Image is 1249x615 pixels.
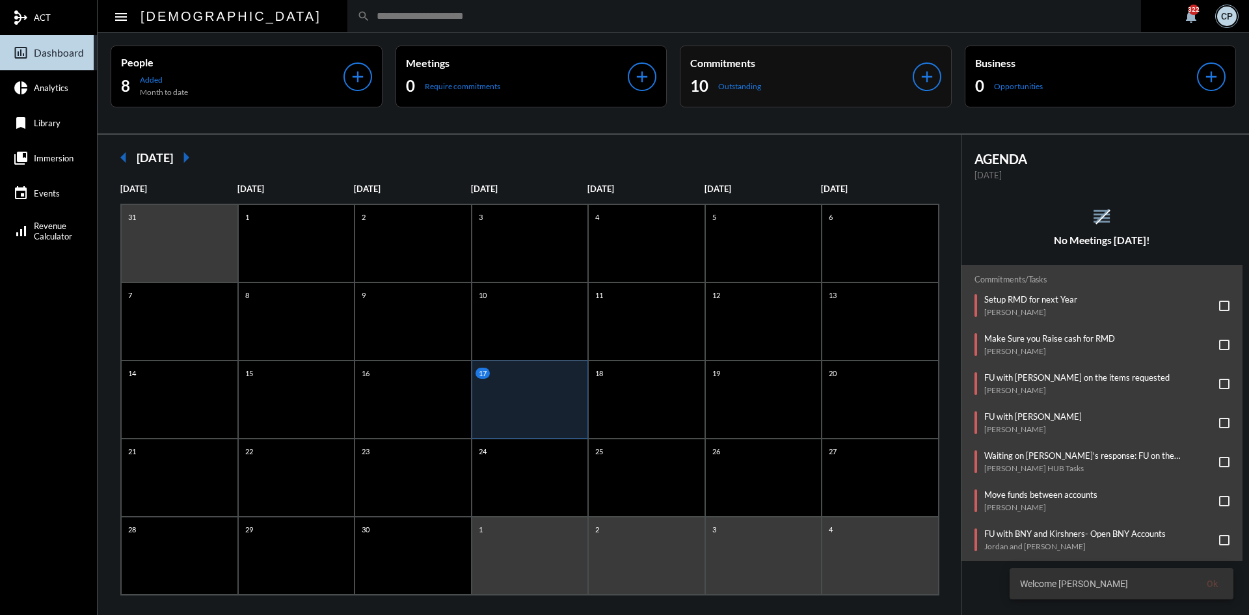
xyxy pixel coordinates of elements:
mat-icon: search [357,10,370,23]
h2: 0 [406,75,415,96]
p: FU with [PERSON_NAME] [984,411,1082,422]
p: Make Sure you Raise cash for RMD [984,333,1115,344]
mat-icon: signal_cellular_alt [13,223,29,239]
p: [DATE] [471,184,588,194]
p: 30 [358,524,373,535]
span: Immersion [34,153,74,163]
p: [DATE] [587,184,705,194]
p: Commitments [690,57,913,69]
p: 2 [592,524,602,535]
mat-icon: add [1202,68,1220,86]
p: 4 [592,212,602,223]
p: Added [140,75,188,85]
h2: [DEMOGRAPHIC_DATA] [141,6,321,27]
p: Move funds between accounts [984,489,1097,500]
p: 11 [592,290,606,301]
p: [DATE] [705,184,822,194]
p: 14 [125,368,139,379]
p: [PERSON_NAME] [984,346,1115,356]
mat-icon: Side nav toggle icon [113,9,129,25]
p: 15 [242,368,256,379]
p: 4 [826,524,836,535]
p: Business [975,57,1198,69]
div: CP [1217,7,1237,26]
p: Meetings [406,57,628,69]
p: 25 [592,446,606,457]
mat-icon: pie_chart [13,80,29,96]
p: Opportunities [994,81,1043,91]
mat-icon: add [349,68,367,86]
mat-icon: collections_bookmark [13,150,29,166]
button: Toggle sidenav [108,3,134,29]
span: Events [34,188,60,198]
p: 8 [242,290,252,301]
p: 31 [125,212,139,223]
h5: No Meetings [DATE]! [961,234,1243,246]
p: FU with BNY and Kirshners- Open BNY Accounts [984,528,1166,539]
p: 13 [826,290,840,301]
p: 1 [476,524,486,535]
p: [DATE] [120,184,237,194]
mat-icon: add [633,68,651,86]
p: 24 [476,446,490,457]
mat-icon: add [918,68,936,86]
p: 27 [826,446,840,457]
p: 28 [125,524,139,535]
p: Require commitments [425,81,500,91]
p: [DATE] [974,170,1230,180]
p: [PERSON_NAME] HUB Tasks [984,463,1213,473]
p: 10 [476,290,490,301]
mat-icon: reorder [1091,206,1112,227]
p: 17 [476,368,490,379]
p: 3 [476,212,486,223]
p: 19 [709,368,723,379]
p: [DATE] [237,184,355,194]
p: [DATE] [821,184,938,194]
mat-icon: bookmark [13,115,29,131]
p: 29 [242,524,256,535]
p: 26 [709,446,723,457]
p: 7 [125,290,135,301]
button: Ok [1196,572,1228,595]
h2: 8 [121,75,130,96]
p: Month to date [140,87,188,97]
p: 12 [709,290,723,301]
mat-icon: event [13,185,29,201]
p: [DATE] [354,184,471,194]
p: Setup RMD for next Year [984,294,1077,305]
p: 5 [709,212,719,223]
h2: Commitments/Tasks [974,275,1230,284]
p: People [121,56,343,68]
p: 3 [709,524,719,535]
p: 9 [358,290,369,301]
mat-icon: notifications [1183,8,1199,24]
p: 18 [592,368,606,379]
p: 2 [358,212,369,223]
p: 21 [125,446,139,457]
mat-icon: insert_chart_outlined [13,45,29,61]
span: Dashboard [34,47,84,59]
p: 6 [826,212,836,223]
p: [PERSON_NAME] [984,307,1077,317]
p: FU with [PERSON_NAME] on the items requested [984,372,1170,383]
h2: 0 [975,75,984,96]
p: Outstanding [718,81,761,91]
p: Jordan and [PERSON_NAME] [984,541,1166,551]
p: [PERSON_NAME] [984,385,1170,395]
mat-icon: mediation [13,10,29,25]
span: Ok [1207,579,1218,589]
p: 23 [358,446,373,457]
p: Waiting on [PERSON_NAME]'s response: FU on the Onbording - [PERSON_NAME] & [PERSON_NAME] [984,450,1213,461]
h2: [DATE] [137,150,173,165]
p: [PERSON_NAME] [984,502,1097,512]
mat-icon: arrow_right [173,144,199,171]
span: Welcome [PERSON_NAME] [1020,577,1128,590]
p: 16 [358,368,373,379]
p: 22 [242,446,256,457]
h2: AGENDA [974,151,1230,167]
p: 20 [826,368,840,379]
span: ACT [34,12,51,23]
span: Library [34,118,60,128]
p: 1 [242,212,252,223]
span: Analytics [34,83,68,93]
